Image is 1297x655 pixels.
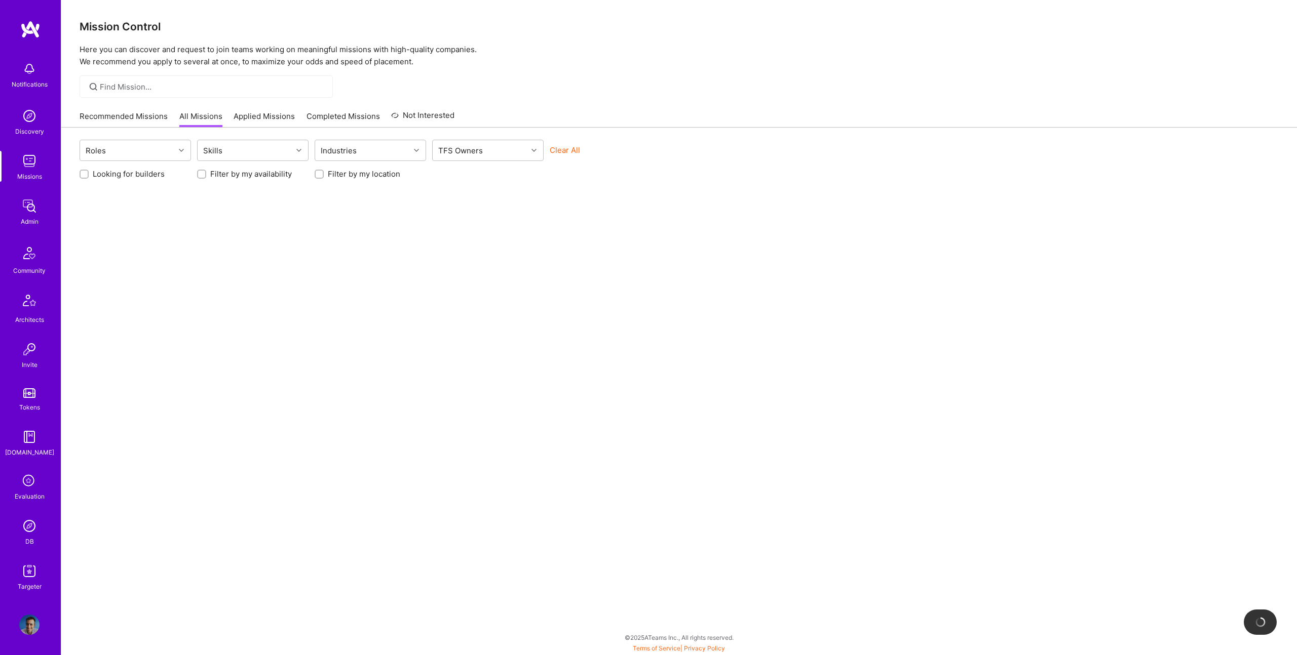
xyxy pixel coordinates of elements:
div: Discovery [15,126,44,137]
label: Looking for builders [93,169,165,179]
span: | [633,644,725,652]
div: Tokens [19,402,40,413]
img: logo [20,20,41,38]
div: Missions [17,171,42,182]
img: discovery [19,106,40,126]
div: Targeter [18,581,42,592]
a: All Missions [179,111,222,128]
img: admin teamwork [19,196,40,216]
img: guide book [19,427,40,447]
a: Terms of Service [633,644,680,652]
img: loading [1255,617,1266,628]
i: icon Chevron [179,148,184,153]
img: tokens [23,388,35,398]
div: Architects [15,314,44,325]
a: Privacy Policy [684,644,725,652]
a: Completed Missions [307,111,380,128]
i: icon Chevron [296,148,301,153]
a: User Avatar [17,615,42,635]
img: Architects [17,290,42,314]
i: icon Chevron [531,148,537,153]
input: Find Mission... [100,81,325,92]
div: Skills [201,143,225,158]
a: Applied Missions [234,111,295,128]
img: teamwork [19,151,40,171]
button: Clear All [550,145,580,155]
div: Roles [83,143,108,158]
div: [DOMAIN_NAME] [5,447,54,458]
div: TFS Owners [436,143,485,158]
div: © 2025 ATeams Inc., All rights reserved. [61,625,1297,650]
div: DB [25,536,34,547]
div: Notifications [12,79,48,90]
div: Community [13,265,46,276]
p: Here you can discover and request to join teams working on meaningful missions with high-quality ... [80,44,1279,68]
img: Admin Search [19,516,40,536]
img: bell [19,59,40,79]
div: Invite [22,359,37,370]
label: Filter by my availability [210,169,292,179]
a: Not Interested [391,109,454,128]
img: Skill Targeter [19,561,40,581]
h3: Mission Control [80,20,1279,33]
div: Industries [318,143,359,158]
div: Evaluation [15,491,45,502]
div: Admin [21,216,39,227]
i: icon SearchGrey [88,81,99,93]
a: Recommended Missions [80,111,168,128]
i: icon SelectionTeam [20,472,39,491]
img: Invite [19,339,40,359]
img: Community [17,241,42,265]
img: User Avatar [19,615,40,635]
i: icon Chevron [414,148,419,153]
label: Filter by my location [328,169,400,179]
